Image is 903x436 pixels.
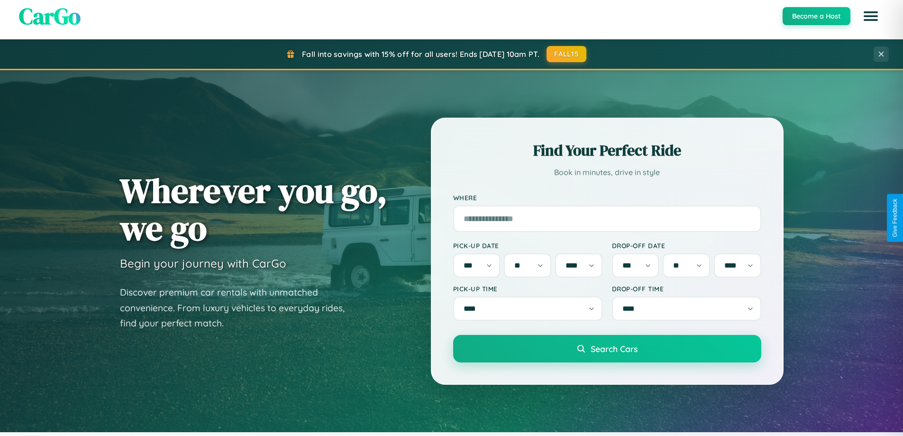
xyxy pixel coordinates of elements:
span: CarGo [19,0,81,32]
label: Drop-off Date [612,241,761,250]
button: Become a Host [783,7,850,25]
span: Search Cars [591,343,638,354]
button: FALL15 [547,46,586,62]
p: Discover premium car rentals with unmatched convenience. From luxury vehicles to everyday rides, ... [120,285,357,331]
label: Pick-up Time [453,285,602,293]
span: Fall into savings with 15% off for all users! Ends [DATE] 10am PT. [302,49,539,59]
h1: Wherever you go, we go [120,172,387,247]
p: Book in minutes, drive in style [453,166,761,179]
button: Search Cars [453,335,761,362]
button: Open menu [857,3,884,29]
label: Drop-off Time [612,285,761,293]
label: Pick-up Date [453,241,602,250]
label: Where [453,194,761,202]
div: Give Feedback [892,199,898,237]
h2: Find Your Perfect Ride [453,140,761,161]
h3: Begin your journey with CarGo [120,256,286,270]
